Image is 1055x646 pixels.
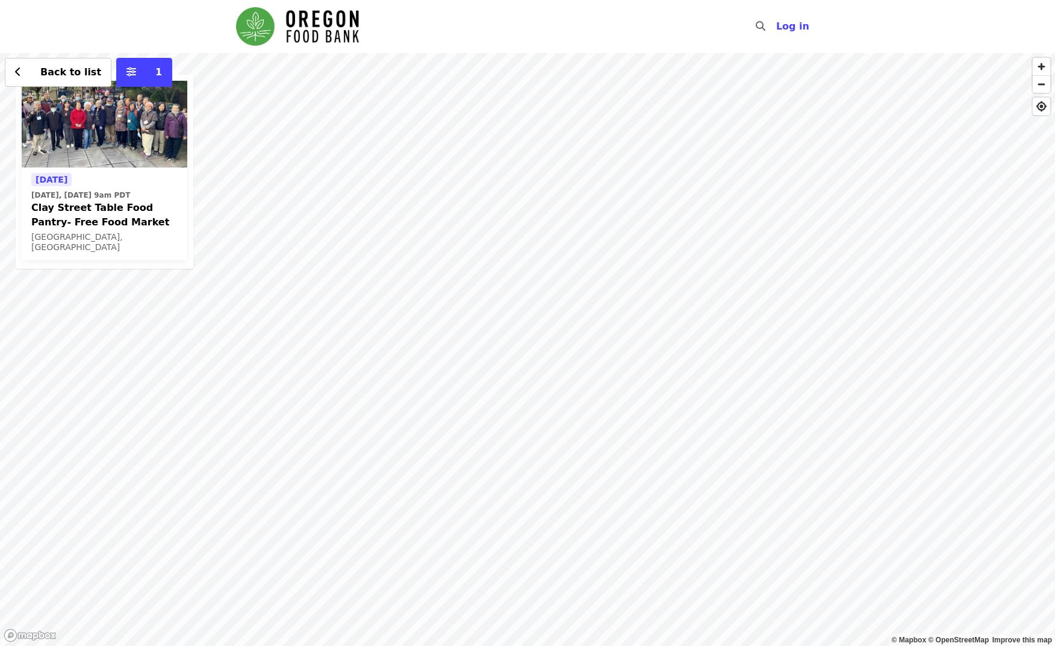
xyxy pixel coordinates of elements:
[756,20,765,32] i: search icon
[31,232,178,252] div: [GEOGRAPHIC_DATA], [GEOGRAPHIC_DATA]
[40,66,101,78] span: Back to list
[1033,98,1050,115] button: Find My Location
[126,66,136,78] i: sliders-h icon
[767,14,819,39] button: Log in
[36,175,67,184] span: [DATE]
[31,201,178,230] span: Clay Street Table Food Pantry- Free Food Market
[773,12,782,41] input: Search
[22,81,187,168] img: Clay Street Table Food Pantry- Free Food Market organized by Oregon Food Bank
[155,66,162,78] span: 1
[928,636,989,644] a: OpenStreetMap
[31,190,130,201] time: [DATE], [DATE] 9am PDT
[4,629,57,642] a: Mapbox logo
[1033,75,1050,93] button: Zoom Out
[992,636,1052,644] a: Map feedback
[15,66,21,78] i: chevron-left icon
[892,636,927,644] a: Mapbox
[236,7,359,46] img: Oregon Food Bank - Home
[22,81,187,260] a: See details for "Clay Street Table Food Pantry- Free Food Market"
[1033,58,1050,75] button: Zoom In
[776,20,809,32] span: Log in
[5,58,111,87] button: Back to list
[116,58,172,87] button: More filters (1 selected)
